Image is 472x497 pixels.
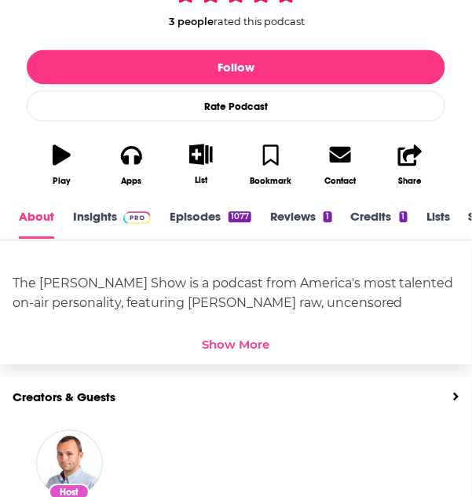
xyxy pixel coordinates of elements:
button: Bookmark [236,134,306,196]
button: Share [375,134,445,196]
div: Play [53,177,71,187]
div: The [PERSON_NAME] Show is a podcast from America's most talented on-air personality, featuring [P... [13,274,459,431]
a: Lists [426,210,450,239]
div: Contact [325,176,357,187]
span: rated this podcast [214,16,306,28]
span: 3 people [170,16,214,28]
button: Apps [97,134,166,196]
a: View All [453,390,459,405]
a: InsightsPodchaser Pro [73,210,151,239]
img: Podchaser Pro [123,212,151,225]
button: Play [27,134,97,196]
div: Apps [121,177,141,187]
a: Credits1 [351,210,408,239]
button: List [166,134,236,196]
a: About [19,210,54,239]
div: List [195,176,207,186]
div: 1 [324,212,331,223]
div: 1 [400,212,408,223]
div: Bookmark [250,177,291,187]
a: Reviews1 [270,210,331,239]
img: Kirk Minihane [36,430,103,497]
a: Episodes1077 [170,210,251,239]
a: Contact [306,134,375,196]
a: Creators & Guests [13,390,115,405]
button: Follow [27,50,445,85]
div: 1077 [229,212,251,223]
div: Share [399,177,423,187]
div: Rate Podcast [27,91,445,122]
